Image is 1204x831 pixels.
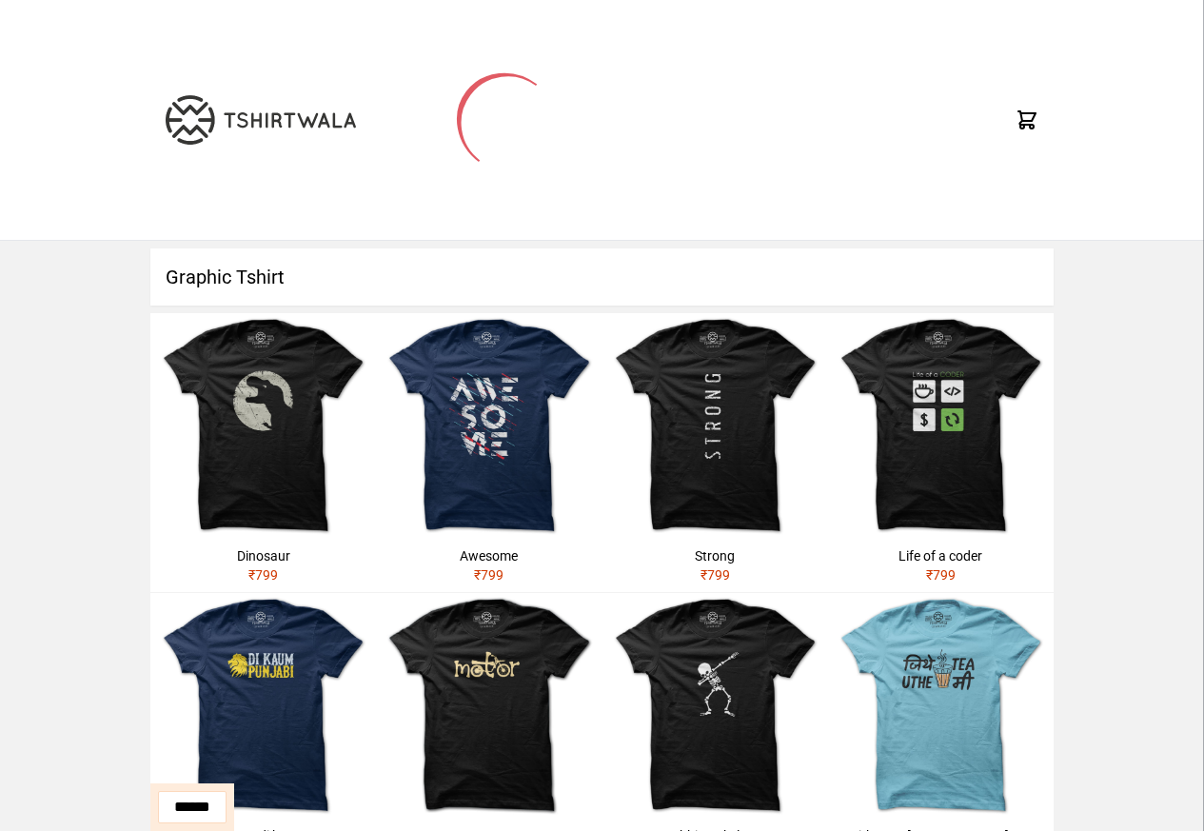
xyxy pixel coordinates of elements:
[150,313,376,539] img: dinosaur.jpg
[376,313,602,539] img: awesome.jpg
[602,313,828,539] img: strong.jpg
[926,567,956,583] span: ₹ 799
[376,593,602,819] img: motor.jpg
[150,313,376,592] a: Dinosaur₹799
[150,248,1054,306] h1: Graphic Tshirt
[828,593,1054,819] img: jithe-tea-uthe-me.jpg
[474,567,503,583] span: ₹ 799
[828,313,1054,539] img: life-of-a-coder.jpg
[836,546,1046,565] div: Life of a coder
[158,546,368,565] div: Dinosaur
[248,567,278,583] span: ₹ 799
[602,313,828,592] a: Strong₹799
[166,95,356,145] img: TW-LOGO-400-104.png
[610,546,820,565] div: Strong
[150,593,376,819] img: shera-di-kaum-punjabi-1.jpg
[828,313,1054,592] a: Life of a coder₹799
[376,313,602,592] a: Awesome₹799
[701,567,730,583] span: ₹ 799
[602,593,828,819] img: skeleton-dabbing.jpg
[384,546,594,565] div: Awesome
